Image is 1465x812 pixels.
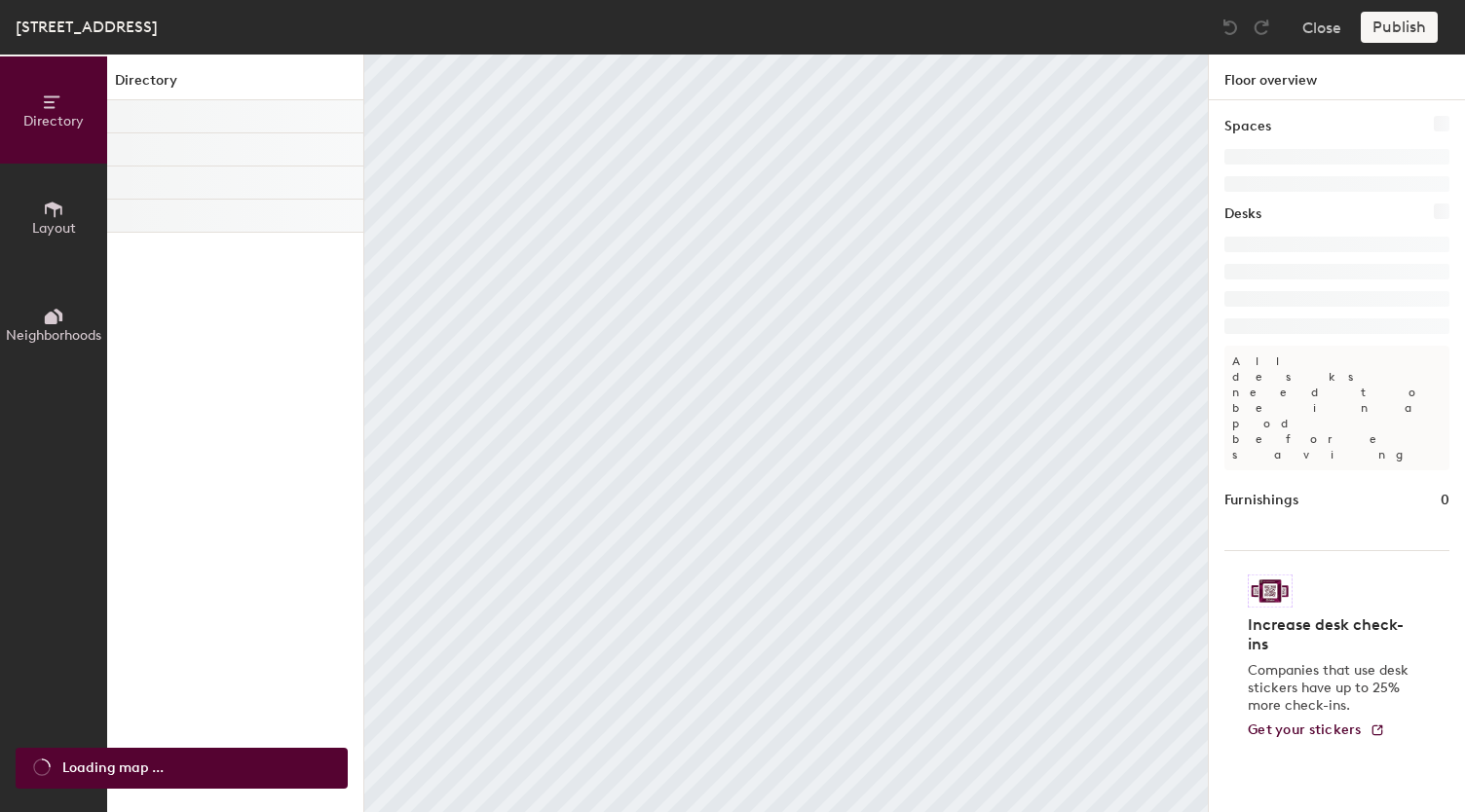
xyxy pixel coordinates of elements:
span: Directory [23,113,84,129]
span: Get your stickers [1248,721,1362,738]
a: Get your stickers [1248,722,1385,739]
div: [STREET_ADDRESS] [16,15,158,39]
h1: Desks [1224,203,1261,225]
img: Undo [1221,18,1240,37]
p: Companies that use desk stickers have up to 25% more check-ins. [1248,662,1414,715]
button: Close [1302,12,1341,43]
img: Redo [1252,18,1271,37]
span: Neighborhoods [6,327,101,344]
canvas: Map [364,55,1208,812]
h1: Spaces [1224,116,1271,137]
p: All desks need to be in a pod before saving [1224,346,1449,470]
span: Layout [32,220,76,237]
span: Loading map ... [62,757,164,779]
h1: Floor overview [1209,55,1465,100]
h4: Increase desk check-ins [1248,615,1414,654]
h1: Directory [107,70,363,100]
h1: 0 [1441,490,1449,511]
img: Sticker logo [1248,574,1293,608]
h1: Furnishings [1224,490,1298,511]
